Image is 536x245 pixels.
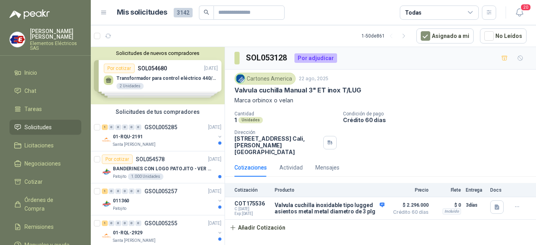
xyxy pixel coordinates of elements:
div: 0 [109,124,114,130]
p: Santa [PERSON_NAME] [113,141,156,148]
div: Solicitudes de tus compradores [91,104,225,119]
span: 3142 [174,8,193,17]
p: Santa [PERSON_NAME] [113,237,156,244]
p: 22 ago, 2025 [299,75,328,83]
p: GSOL005255 [144,220,177,226]
img: Company Logo [102,135,111,145]
a: 1 0 0 0 0 0 GSOL005285[DATE] Company Logo01-RQU-2191Santa [PERSON_NAME] [102,122,223,148]
div: Cotizaciones [234,163,267,172]
a: Cotizar [9,174,81,189]
a: Solicitudes [9,120,81,135]
p: SOL054578 [136,156,165,162]
div: Mensajes [315,163,339,172]
button: 20 [512,6,527,20]
p: Marca orbinox o velan [234,96,527,105]
a: 1 0 0 0 0 0 GSOL005255[DATE] Company Logo01-RQL-2929Santa [PERSON_NAME] [102,219,223,244]
p: Flete [433,187,461,193]
p: Crédito 60 días [343,117,533,123]
div: 0 [115,220,121,226]
div: 0 [115,124,121,130]
div: 0 [122,124,128,130]
a: Remisiones [9,219,81,234]
button: Solicitudes de nuevos compradores [94,50,221,56]
div: Por adjudicar [294,53,337,63]
a: Inicio [9,65,81,80]
span: Crédito 60 días [389,210,429,215]
p: Valvula cuchilla inoxidable tipo lugged asientos metal metal diametro de 3 plg [275,202,384,215]
div: 0 [129,124,135,130]
div: Actividad [279,163,303,172]
span: Chat [24,87,36,95]
div: 0 [109,220,114,226]
div: 0 [129,220,135,226]
div: 0 [135,124,141,130]
span: $ 2.296.000 [389,200,429,210]
div: 0 [135,188,141,194]
div: Solicitudes de nuevos compradoresPor cotizarSOL054680[DATE] Transformador para control eléctrico ... [91,47,225,104]
div: 0 [122,188,128,194]
span: Exp: [DATE] [234,211,270,216]
div: 0 [115,188,121,194]
p: Producto [275,187,384,193]
span: C: [DATE] [234,207,270,211]
p: [PERSON_NAME] [PERSON_NAME] [30,28,81,40]
span: Remisiones [24,222,54,231]
a: Por cotizarSOL054578[DATE] Company LogoBANDERINES CON LOGO PATOJITO - VER DOC ADJUNTOPatojito1.00... [91,151,225,183]
p: Condición de pago [343,111,533,117]
div: 0 [135,220,141,226]
button: Asignado a mi [416,28,474,43]
div: 1 [102,188,108,194]
img: Company Logo [102,167,111,177]
p: BANDERINES CON LOGO PATOJITO - VER DOC ADJUNTO [113,165,211,173]
div: Cartones America [234,73,296,85]
p: [DATE] [208,124,221,131]
span: Tareas [24,105,42,113]
div: Incluido [442,208,461,215]
img: Company Logo [236,74,245,83]
span: search [204,9,209,15]
h1: Mis solicitudes [117,7,167,18]
p: Cantidad [234,111,337,117]
a: Licitaciones [9,138,81,153]
img: Company Logo [102,199,111,209]
p: 01-RQU-2191 [113,133,143,141]
p: Elementos Eléctricos SAS [30,41,81,51]
div: 1 [102,220,108,226]
button: No Leídos [480,28,527,43]
p: GSOL005285 [144,124,177,130]
img: Logo peakr [9,9,50,19]
h3: SOL053128 [246,52,288,64]
p: 011360 [113,197,129,205]
p: $ 0 [433,200,461,210]
div: 1 - 50 de 861 [362,30,410,42]
div: 0 [109,188,114,194]
p: Docs [490,187,506,193]
p: Entrega [466,187,485,193]
span: Licitaciones [24,141,54,150]
img: Company Logo [102,231,111,241]
p: Patojito [113,205,126,212]
span: Órdenes de Compra [24,196,74,213]
p: Patojito [113,173,126,180]
span: Solicitudes [24,123,52,132]
div: Por cotizar [102,155,133,164]
p: Precio [389,187,429,193]
p: [STREET_ADDRESS] Cali , [PERSON_NAME][GEOGRAPHIC_DATA] [234,135,320,155]
a: Negociaciones [9,156,81,171]
div: Todas [405,8,422,17]
button: Añadir Cotización [225,220,290,236]
div: Unidades [238,117,263,123]
p: Cotización [234,187,270,193]
span: Cotizar [24,177,43,186]
a: 1 0 0 0 0 0 GSOL005257[DATE] Company Logo011360Patojito [102,187,223,212]
div: 1.000 Unidades [128,173,163,180]
a: Chat [9,83,81,98]
p: [DATE] [208,188,221,195]
a: Tareas [9,102,81,117]
p: [DATE] [208,156,221,163]
p: GSOL005257 [144,188,177,194]
span: Inicio [24,68,37,77]
p: COT175536 [234,200,270,207]
p: 01-RQL-2929 [113,229,142,237]
p: Dirección [234,130,320,135]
